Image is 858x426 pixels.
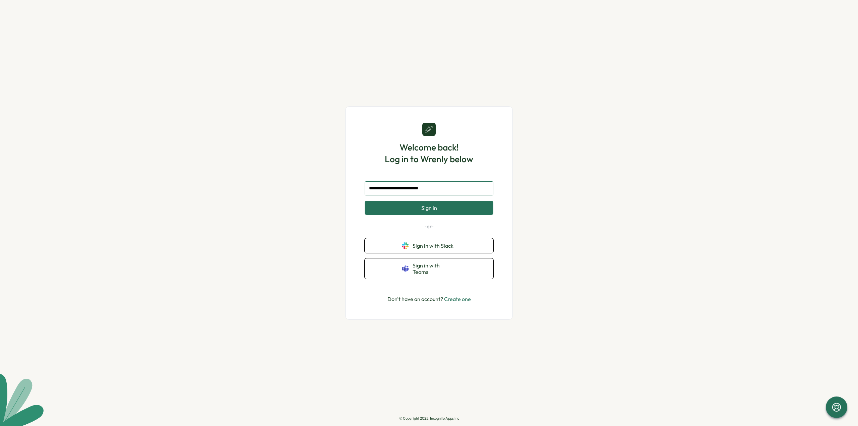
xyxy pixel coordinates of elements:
[365,258,493,279] button: Sign in with Teams
[413,262,456,275] span: Sign in with Teams
[365,238,493,253] button: Sign in with Slack
[365,223,493,230] p: -or-
[399,416,459,421] p: © Copyright 2025, Incognito Apps Inc
[385,141,473,165] h1: Welcome back! Log in to Wrenly below
[421,205,437,211] span: Sign in
[444,296,471,302] a: Create one
[365,201,493,215] button: Sign in
[387,295,471,303] p: Don't have an account?
[413,243,456,249] span: Sign in with Slack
